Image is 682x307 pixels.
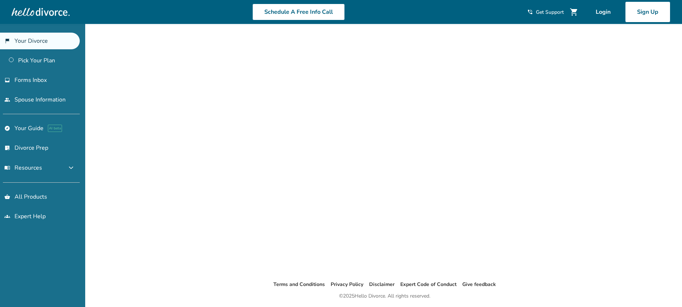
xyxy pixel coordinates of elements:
span: list_alt_check [4,145,10,151]
a: Privacy Policy [331,281,363,288]
span: shopping_basket [4,194,10,200]
a: Expert Code of Conduct [400,281,456,288]
a: phone_in_talkGet Support [527,9,564,16]
a: Sign Up [625,1,670,22]
a: Schedule A Free Info Call [252,4,345,20]
span: menu_book [4,165,10,171]
span: flag_2 [4,38,10,44]
span: explore [4,125,10,131]
a: Login [584,1,622,22]
span: phone_in_talk [527,9,533,15]
a: Terms and Conditions [273,281,325,288]
li: Disclaimer [369,280,394,289]
span: inbox [4,77,10,83]
span: shopping_cart [570,8,578,16]
span: Get Support [536,9,564,16]
span: Forms Inbox [15,76,47,84]
span: groups [4,213,10,219]
span: Resources [4,164,42,172]
div: © 2025 Hello Divorce. All rights reserved. [339,292,430,300]
span: expand_more [67,163,75,172]
span: people [4,97,10,103]
span: AI beta [48,125,62,132]
li: Give feedback [462,280,496,289]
